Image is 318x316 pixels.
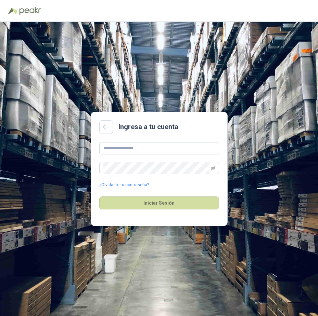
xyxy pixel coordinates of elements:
img: Peakr [19,7,41,15]
span: eye-invisible [211,166,215,170]
h2: Ingresa a tu cuenta [118,122,178,132]
a: ¿Olvidaste tu contraseña? [99,182,149,188]
button: Iniciar Sesión [99,196,219,209]
img: Logo [8,8,18,14]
